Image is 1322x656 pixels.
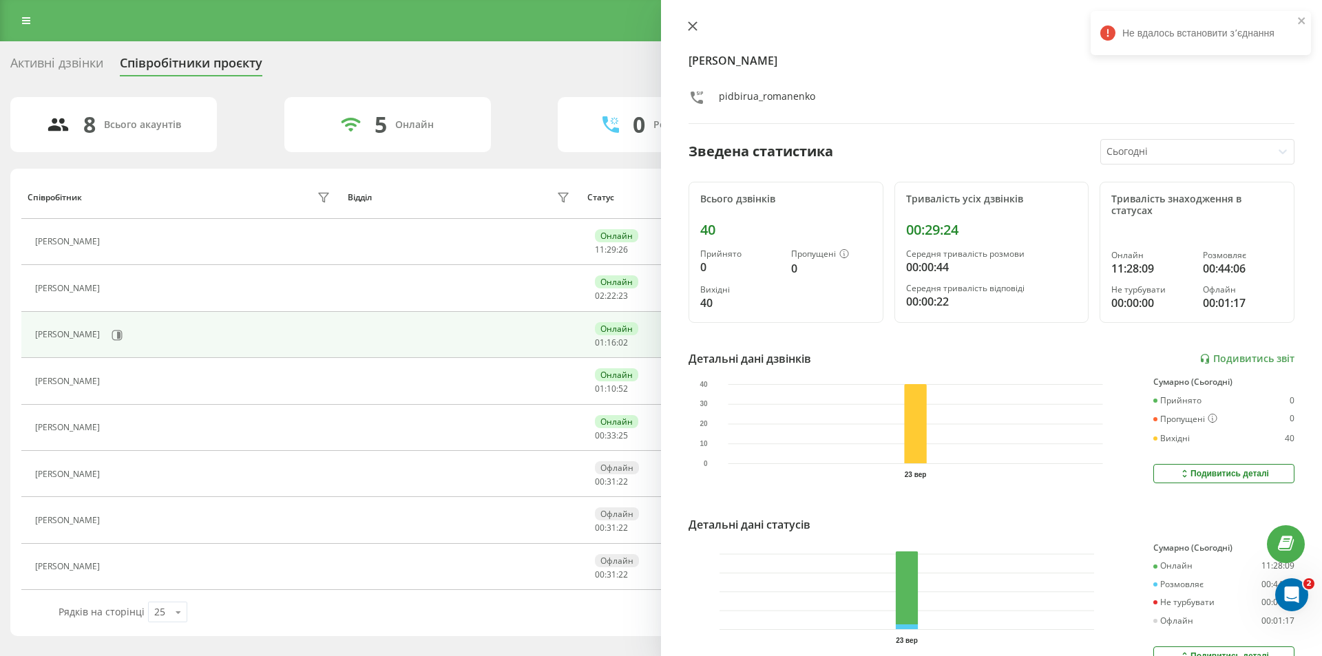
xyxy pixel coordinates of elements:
div: : : [595,245,628,255]
div: Розмовляє [1203,251,1283,260]
span: 02 [595,290,605,301]
div: : : [595,384,628,394]
div: Онлайн [595,415,638,428]
div: pidbirua_romanenko [719,89,815,109]
div: 00:00:22 [906,293,1078,310]
div: Тривалість усіх дзвінків [906,193,1078,205]
div: 11:28:09 [1111,260,1191,277]
span: 31 [607,569,616,580]
span: 22 [618,522,628,533]
span: 01 [595,337,605,348]
div: 8 [83,112,96,138]
span: 29 [607,244,616,255]
div: Детальні дані дзвінків [689,350,811,367]
button: close [1297,15,1307,28]
div: Статус [587,193,614,202]
div: Прийнято [700,249,780,259]
h4: [PERSON_NAME] [689,52,1294,69]
div: [PERSON_NAME] [35,423,103,432]
span: 23 [618,290,628,301]
div: 0 [1290,414,1294,425]
span: 22 [618,476,628,487]
div: 5 [375,112,387,138]
span: 2 [1303,578,1314,589]
div: 0 [791,260,871,277]
div: [PERSON_NAME] [35,377,103,386]
text: 20 [700,421,708,428]
div: Активні дзвінки [10,56,103,77]
div: Офлайн [595,554,639,567]
div: [PERSON_NAME] [35,516,103,525]
button: Подивитись деталі [1153,464,1294,483]
div: Пропущені [1153,414,1217,425]
text: 40 [700,381,708,388]
span: 00 [595,522,605,533]
div: Зведена статистика [689,141,833,162]
span: 25 [618,430,628,441]
span: 10 [607,383,616,394]
div: Подивитись деталі [1179,468,1269,479]
div: Сумарно (Сьогодні) [1153,377,1294,387]
div: Не вдалось встановити зʼєднання [1091,11,1311,55]
div: 00:44:06 [1261,580,1294,589]
div: [PERSON_NAME] [35,469,103,479]
span: 31 [607,476,616,487]
div: 0 [633,112,645,138]
span: 01 [595,383,605,394]
div: 00:29:24 [906,222,1078,238]
div: [PERSON_NAME] [35,237,103,246]
div: Співробітники проєкту [120,56,262,77]
div: Розмовляє [1153,580,1204,589]
div: Не турбувати [1111,285,1191,295]
text: 10 [700,440,708,447]
span: 26 [618,244,628,255]
div: Детальні дані статусів [689,516,810,533]
span: 00 [595,476,605,487]
div: Онлайн [595,322,638,335]
div: : : [595,570,628,580]
div: : : [595,338,628,348]
div: Прийнято [1153,396,1202,405]
span: 02 [618,337,628,348]
div: Розмовляють [653,119,720,131]
div: 0 [1290,396,1294,405]
div: 25 [154,605,165,619]
div: 11:28:09 [1261,561,1294,571]
div: Відділ [348,193,372,202]
div: 40 [1285,434,1294,443]
div: Онлайн [595,368,638,381]
span: 11 [595,244,605,255]
div: 00:01:17 [1203,295,1283,311]
div: 00:44:06 [1203,260,1283,277]
div: Вихідні [700,285,780,295]
a: Подивитись звіт [1199,353,1294,365]
text: 23 вер [905,471,927,478]
span: 22 [618,569,628,580]
span: 22 [607,290,616,301]
div: 40 [700,222,872,238]
div: Тривалість знаходження в статусах [1111,193,1283,217]
text: 30 [700,401,708,408]
div: [PERSON_NAME] [35,562,103,571]
div: Середня тривалість розмови [906,249,1078,259]
div: : : [595,431,628,441]
div: : : [595,477,628,487]
div: [PERSON_NAME] [35,330,103,339]
div: Офлайн [595,461,639,474]
div: Онлайн [1111,251,1191,260]
div: Онлайн [1153,561,1193,571]
span: 16 [607,337,616,348]
span: 31 [607,522,616,533]
iframe: Intercom live chat [1275,578,1308,611]
text: 0 [704,460,708,467]
div: Співробітник [28,193,82,202]
div: Пропущені [791,249,871,260]
span: Рядків на сторінці [59,605,145,618]
div: 0 [700,259,780,275]
div: Офлайн [1203,285,1283,295]
div: Вихідні [1153,434,1190,443]
div: Онлайн [395,119,434,131]
div: Всього акаунтів [104,119,181,131]
div: 00:00:00 [1261,597,1294,607]
div: Сумарно (Сьогодні) [1153,543,1294,553]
